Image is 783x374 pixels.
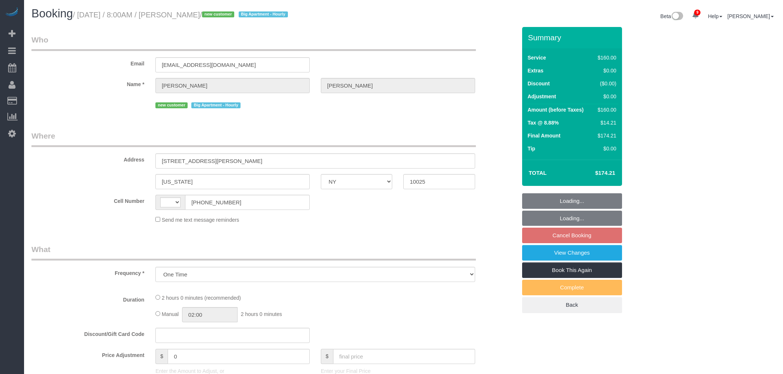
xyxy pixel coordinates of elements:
[31,130,476,147] legend: Where
[162,217,239,223] span: Send me text message reminders
[185,195,310,210] input: Cell Number
[694,10,700,16] span: 9
[162,295,241,301] span: 2 hours 0 minutes (recommended)
[26,195,150,205] label: Cell Number
[528,145,535,152] label: Tip
[26,293,150,303] label: Duration
[155,57,310,72] input: Email
[595,80,616,87] div: ($0.00)
[155,174,310,189] input: City
[528,33,618,42] h3: Summary
[155,349,168,364] span: $
[155,78,310,93] input: First Name
[688,7,703,24] a: 9
[403,174,475,189] input: Zip Code
[4,7,19,18] img: Automaid Logo
[595,119,616,126] div: $14.21
[528,67,544,74] label: Extras
[26,78,150,88] label: Name *
[528,119,559,126] label: Tax @ 8.88%
[239,11,288,17] span: Big Apartment - Hourly
[191,102,241,108] span: Big Apartment - Hourly
[528,54,546,61] label: Service
[31,7,73,20] span: Booking
[522,297,622,313] a: Back
[595,67,616,74] div: $0.00
[321,349,333,364] span: $
[595,54,616,61] div: $160.00
[528,93,556,100] label: Adjustment
[529,170,547,176] strong: Total
[522,245,622,261] a: View Changes
[162,311,179,317] span: Manual
[26,267,150,277] label: Frequency *
[595,132,616,139] div: $174.21
[26,153,150,163] label: Address
[671,12,683,21] img: New interface
[26,349,150,359] label: Price Adjustment
[155,102,188,108] span: new customer
[708,13,722,19] a: Help
[727,13,774,19] a: [PERSON_NAME]
[241,311,282,317] span: 2 hours 0 minutes
[31,34,476,51] legend: Who
[333,349,475,364] input: final price
[26,57,150,67] label: Email
[595,93,616,100] div: $0.00
[200,11,290,19] span: /
[573,170,615,176] h4: $174.21
[528,80,550,87] label: Discount
[595,106,616,113] div: $160.00
[31,244,476,261] legend: What
[661,13,683,19] a: Beta
[528,132,561,139] label: Final Amount
[528,106,584,113] label: Amount (before Taxes)
[26,328,150,338] label: Discount/Gift Card Code
[73,11,290,19] small: / [DATE] / 8:00AM / [PERSON_NAME]
[321,78,475,93] input: Last Name
[595,145,616,152] div: $0.00
[202,11,234,17] span: new customer
[522,262,622,278] a: Book This Again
